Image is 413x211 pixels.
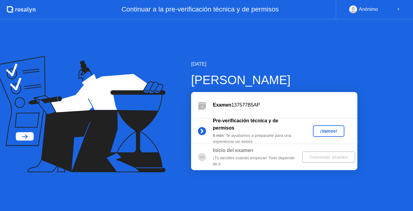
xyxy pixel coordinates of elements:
[191,71,357,89] div: [PERSON_NAME]
[213,155,300,167] div: ¡Tú decides cuándo empezar! Todo depende de ti
[304,155,353,160] div: Comenzar examen
[213,101,357,109] div: 137577B5AP
[213,133,224,138] b: 5 min
[359,5,378,13] div: Anónimo
[213,133,300,145] div: : Te ayudamos a prepararte para una experiencia sin estrés
[313,125,344,137] button: ¡Vamos!
[213,102,231,107] b: Examen
[397,5,400,13] div: ▼
[302,151,355,163] button: Comenzar examen
[315,129,342,134] div: ¡Vamos!
[213,148,253,153] b: Inicio del examen
[191,61,357,68] div: [DATE]
[213,118,278,130] b: Pre-verificación técnica y de permisos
